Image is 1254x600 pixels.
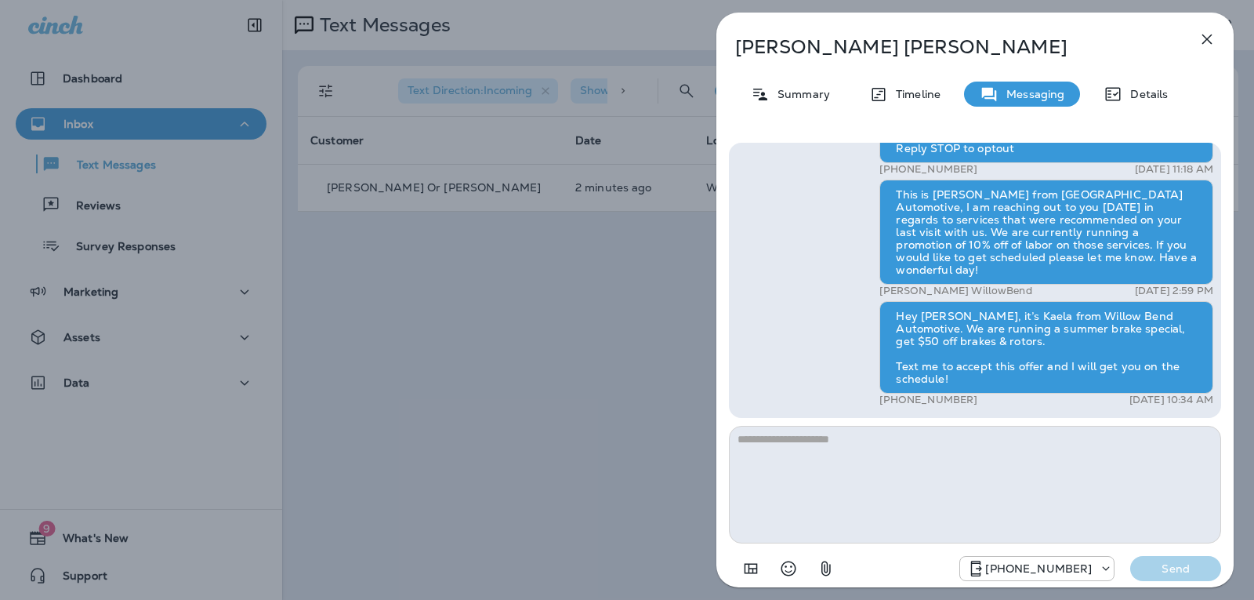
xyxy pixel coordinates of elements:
p: Details [1122,88,1168,100]
p: [DATE] 10:34 AM [1129,394,1213,406]
p: Messaging [998,88,1064,100]
p: [PHONE_NUMBER] [879,394,977,406]
p: Timeline [888,88,940,100]
p: [PERSON_NAME] WillowBend [879,285,1031,297]
div: Hey [PERSON_NAME], it’s Kaela from Willow Bend Automotive. We are running a summer brake special,... [879,301,1213,394]
p: [PHONE_NUMBER] [879,163,977,176]
p: Summary [770,88,830,100]
div: +1 (813) 497-4455 [960,559,1114,578]
div: This is [PERSON_NAME] from [GEOGRAPHIC_DATA] Automotive, I am reaching out to you [DATE] in regar... [879,180,1213,285]
p: [PERSON_NAME] [PERSON_NAME] [735,36,1163,58]
button: Add in a premade template [735,553,767,584]
p: [DATE] 2:59 PM [1135,285,1213,297]
p: [DATE] 11:18 AM [1135,163,1213,176]
p: [PHONE_NUMBER] [985,562,1092,575]
button: Select an emoji [773,553,804,584]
